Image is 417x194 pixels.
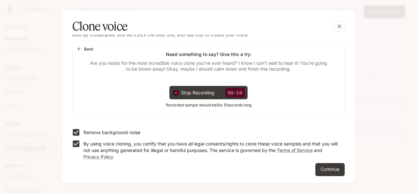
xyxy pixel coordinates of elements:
[83,129,140,136] p: Remove background noise
[83,141,339,160] p: By using voice cloning, you certify that you have all legal consents/rights to clone these voice ...
[72,32,345,38] p: Add up to 3 samples, and we'll pick the best one, and use that to create your voice
[166,102,252,108] span: Recorded sample should be 5 to 15 seconds long
[277,147,313,153] a: Terms of Service
[72,18,127,35] h5: Clone voice
[166,51,252,58] p: Need something to say? Give this a try:
[225,88,245,97] p: 00:10
[181,89,220,96] span: Stop Recording
[315,163,345,176] button: Continue
[83,154,113,159] a: Privacy Policy
[75,44,96,54] button: Back
[88,60,329,72] p: Are you ready for the most incredible voice clone you've ever heard? I know I can't wait to hear ...
[169,86,248,99] div: Stop Recording00:10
